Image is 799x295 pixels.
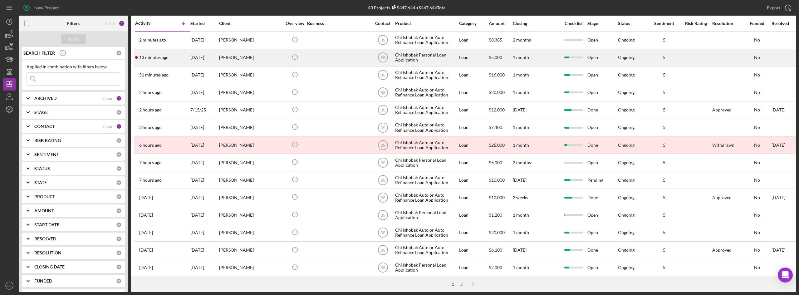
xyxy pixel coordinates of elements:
div: [DATE] [190,172,218,188]
span: $1,200 [489,212,502,218]
div: 5 [649,265,680,270]
div: Business [307,21,370,26]
div: Category [459,21,488,26]
time: 1 month [513,72,529,77]
div: Loan [459,67,488,83]
div: $25,000 [489,137,512,153]
b: Filters [67,21,80,26]
b: CLOSING DATE [34,264,65,269]
div: $447,644 [390,5,415,10]
b: START DATE [34,222,59,227]
div: [DATE] [190,242,218,258]
div: No [743,72,771,77]
time: 2025-09-23 17:49 [139,107,162,112]
time: 1 month [513,55,529,60]
div: [DATE] [190,189,218,206]
div: 1 [116,124,122,129]
div: Open [587,32,617,48]
div: [DATE] [190,84,218,101]
div: No [743,248,771,253]
div: Chi Ishobak Auto or Auto Refinance Loan Application [395,137,458,153]
div: Export [767,2,780,14]
b: RISK RATING [34,138,61,143]
div: Chi Ishobak Auto or Auto Refinance Loan Application [395,119,458,136]
span: $10,000 [489,177,505,183]
div: No [743,143,771,148]
b: STATUS [34,166,50,171]
div: 0 [116,194,122,199]
div: Ongoing [618,160,635,165]
div: Approved [712,248,732,253]
div: Loan [459,259,488,276]
div: 5 [649,90,680,95]
div: No [743,55,771,60]
div: Loan [459,242,488,258]
text: BS [380,56,385,60]
div: Chi Ishobak Personal Loan Application [395,207,458,223]
div: Ongoing [618,72,635,77]
time: 1 month [513,230,529,235]
div: Loan [459,49,488,66]
div: Ongoing [618,213,635,218]
div: 5 [649,213,680,218]
div: Open [587,84,617,101]
div: 0 [116,50,122,56]
div: [PERSON_NAME] [219,172,282,188]
time: 2025-09-23 12:23 [139,178,162,183]
div: 5 [649,195,680,200]
div: 0 [116,250,122,256]
div: [DATE] [190,207,218,223]
time: 1 month [513,212,529,218]
div: Open Intercom Messenger [778,268,793,283]
time: 2025-09-23 19:48 [139,37,166,42]
text: BS [380,266,385,270]
b: SENTIMENT [34,152,59,157]
div: 1 [449,282,457,287]
time: 2025-09-23 13:33 [139,143,162,148]
div: Chi Ishobak Personal Loan Application [395,49,458,66]
div: 5 [649,178,680,183]
div: No [743,178,771,183]
div: Open [587,49,617,66]
div: No [743,125,771,130]
div: 5 [649,143,680,148]
div: Done [587,189,617,206]
div: Chi Ishobak Auto or Auto Refinance Loan Application [395,102,458,118]
button: Apply [61,34,86,44]
div: Checklist [560,21,587,26]
time: 2025-09-23 19:37 [139,55,169,60]
div: Chi Ishobak Auto or Auto Refinance Loan Application [395,67,458,83]
time: [DATE] [513,177,527,183]
text: BS [380,73,385,77]
time: 1 month [513,265,529,270]
div: [PERSON_NAME] [219,84,282,101]
div: 0 [116,222,122,228]
div: 2 [119,20,125,27]
div: [PERSON_NAME] [219,119,282,136]
span: $16,000 [489,72,505,77]
div: Closing [513,21,560,26]
time: 2025-09-19 16:36 [139,248,153,253]
time: 2025-09-19 21:45 [139,230,153,235]
div: No [743,90,771,95]
div: 5 [649,248,680,253]
div: Ongoing [618,37,635,42]
text: BS [380,125,385,130]
button: BS [3,279,16,292]
b: FUNDED [34,278,52,283]
div: Done [587,137,617,153]
div: No [743,107,771,112]
div: [PERSON_NAME] [219,137,282,153]
time: [DATE] [513,107,527,112]
div: Open [587,259,617,276]
div: 0 [116,152,122,157]
div: Loan [459,119,488,136]
div: [DATE] [190,259,218,276]
div: 0 [116,138,122,143]
div: Done [587,102,617,118]
span: $5,000 [489,55,502,60]
b: RESOLVED [34,236,56,241]
div: Chi Ishobak Personal Loan Application [395,154,458,171]
div: 43 Projects • $447,644 Total [368,5,447,10]
div: Approved [712,195,732,200]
